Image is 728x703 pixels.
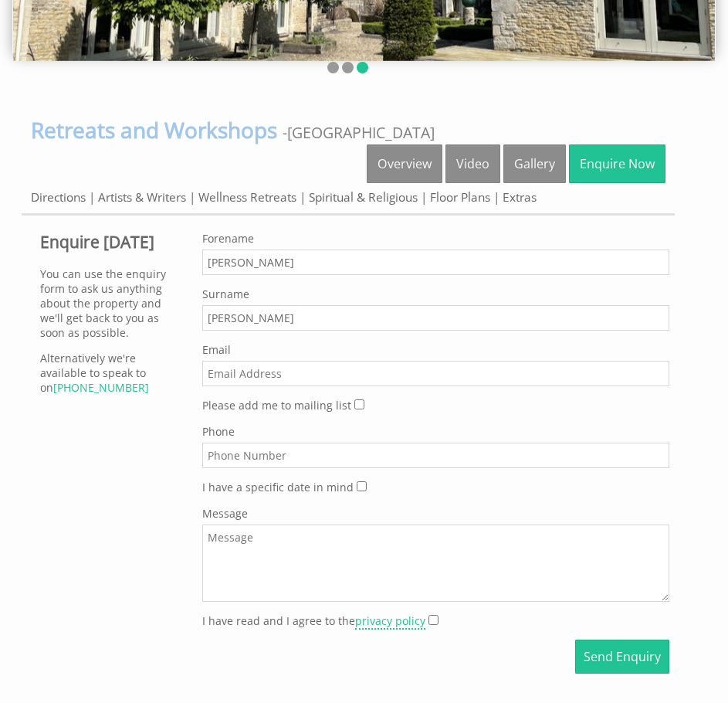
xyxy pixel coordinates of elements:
[503,189,537,205] a: Extras
[53,380,149,395] a: [PHONE_NUMBER]
[309,189,418,205] a: Spiritual & Religious
[202,506,669,521] label: Message
[40,267,184,340] p: You can use the enquiry form to ask us anything about the property and we'll get back to you as s...
[202,424,669,439] label: Phone
[202,287,669,301] label: Surname
[202,305,669,331] input: Surname
[287,122,435,143] a: [GEOGRAPHIC_DATA]
[202,342,669,357] label: Email
[367,144,442,183] a: Overview
[202,613,425,628] label: I have read and I agree to the
[202,398,351,413] label: Please add me to mailing list
[575,640,669,674] button: Send Enquiry
[569,144,665,183] a: Enquire Now
[283,122,435,143] span: -
[202,443,669,468] input: Phone Number
[40,351,184,395] p: Alternatively we're available to speak to on
[202,480,354,494] label: I have a specific date in mind
[445,144,500,183] a: Video
[202,361,669,386] input: Email Address
[198,189,296,205] a: Wellness Retreats
[355,613,425,630] a: privacy policy
[40,231,184,253] a: Enquire [DATE]
[31,115,283,144] a: Retreats and Workshops
[31,115,277,144] span: Retreats and Workshops
[202,231,669,246] label: Forename
[202,250,669,275] input: Forename
[430,189,490,205] a: Floor Plans
[503,144,566,183] a: Gallery
[98,189,186,205] a: Artists & Writers
[31,189,86,205] a: Directions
